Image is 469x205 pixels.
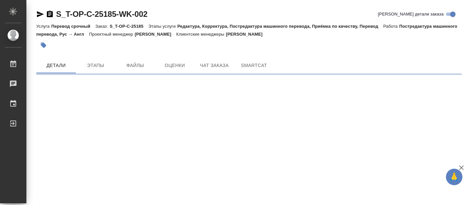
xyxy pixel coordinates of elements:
button: Скопировать ссылку для ЯМессенджера [36,10,44,18]
p: Клиентские менеджеры [176,32,226,37]
p: S_T-OP-C-25185 [109,24,148,29]
button: Скопировать ссылку [46,10,54,18]
span: Этапы [80,61,111,70]
span: SmartCat [238,61,270,70]
p: Проектный менеджер [89,32,135,37]
p: Заказ: [95,24,109,29]
p: Услуга [36,24,51,29]
p: Перевод срочный [51,24,95,29]
button: 🙏 [446,169,462,185]
span: Детали [40,61,72,70]
span: Чат заказа [199,61,230,70]
button: Добавить тэг [36,38,51,52]
p: Этапы услуги [148,24,177,29]
p: Работа [383,24,399,29]
a: S_T-OP-C-25185-WK-002 [56,10,147,18]
p: [PERSON_NAME] [226,32,267,37]
p: [PERSON_NAME] [135,32,176,37]
span: [PERSON_NAME] детали заказа [378,11,444,17]
span: 🙏 [449,170,460,184]
span: Файлы [119,61,151,70]
p: Редактура, Корректура, Постредактура машинного перевода, Приёмка по качеству, Перевод [177,24,383,29]
span: Оценки [159,61,191,70]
